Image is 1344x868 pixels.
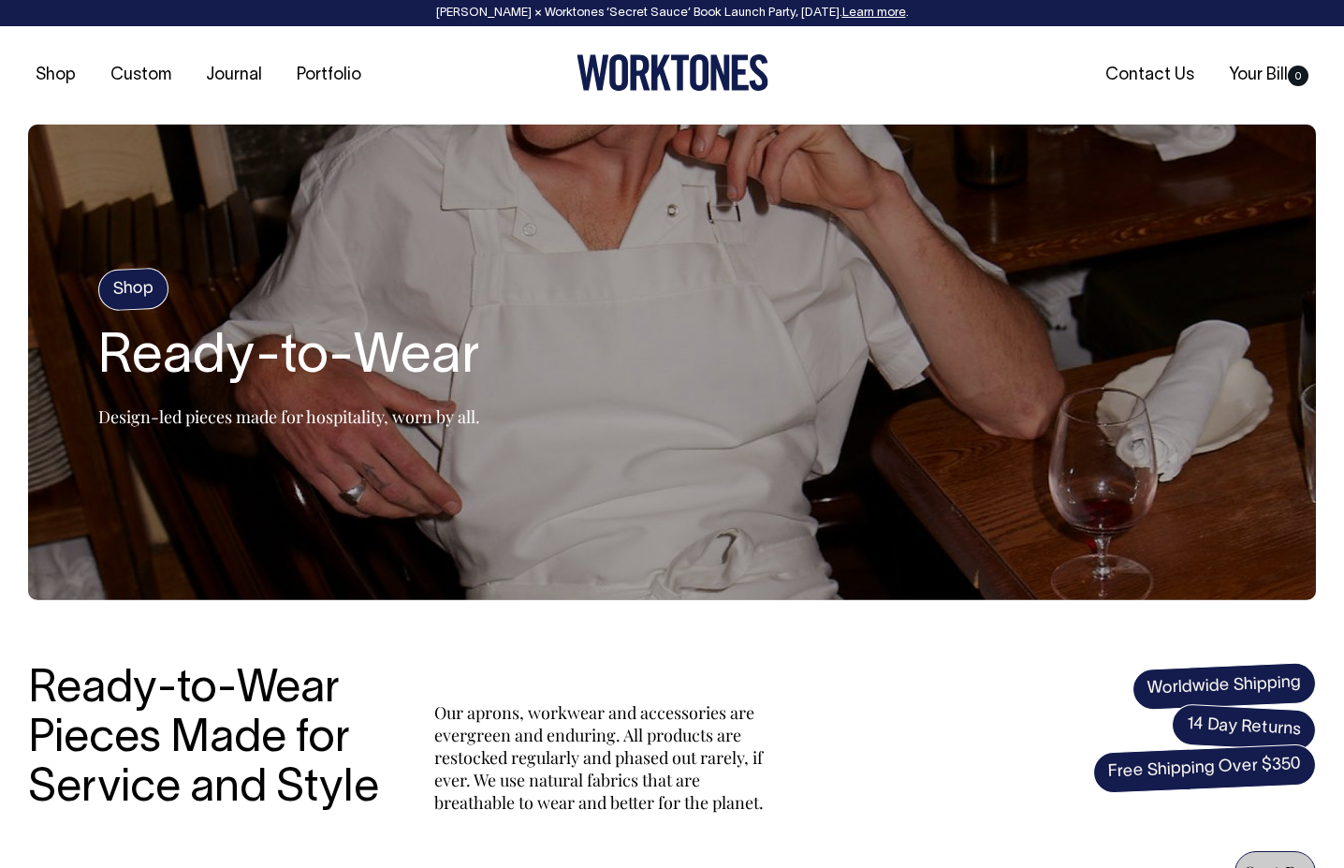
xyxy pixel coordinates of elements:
[1092,743,1317,794] span: Free Shipping Over $350
[28,666,393,814] h3: Ready-to-Wear Pieces Made for Service and Style
[1098,60,1202,91] a: Contact Us
[19,7,1325,20] div: [PERSON_NAME] × Worktones ‘Secret Sauce’ Book Launch Party, [DATE]. .
[842,7,906,19] a: Learn more
[434,701,771,814] p: Our aprons, workwear and accessories are evergreen and enduring. All products are restocked regul...
[289,60,369,91] a: Portfolio
[1221,60,1316,91] a: Your Bill0
[1132,662,1317,711] span: Worldwide Shipping
[28,60,83,91] a: Shop
[1288,66,1308,86] span: 0
[97,268,169,312] h4: Shop
[98,329,480,389] h2: Ready-to-Wear
[98,405,480,428] p: Design-led pieces made for hospitality, worn by all.
[1171,703,1317,752] span: 14 Day Returns
[198,60,270,91] a: Journal
[103,60,179,91] a: Custom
